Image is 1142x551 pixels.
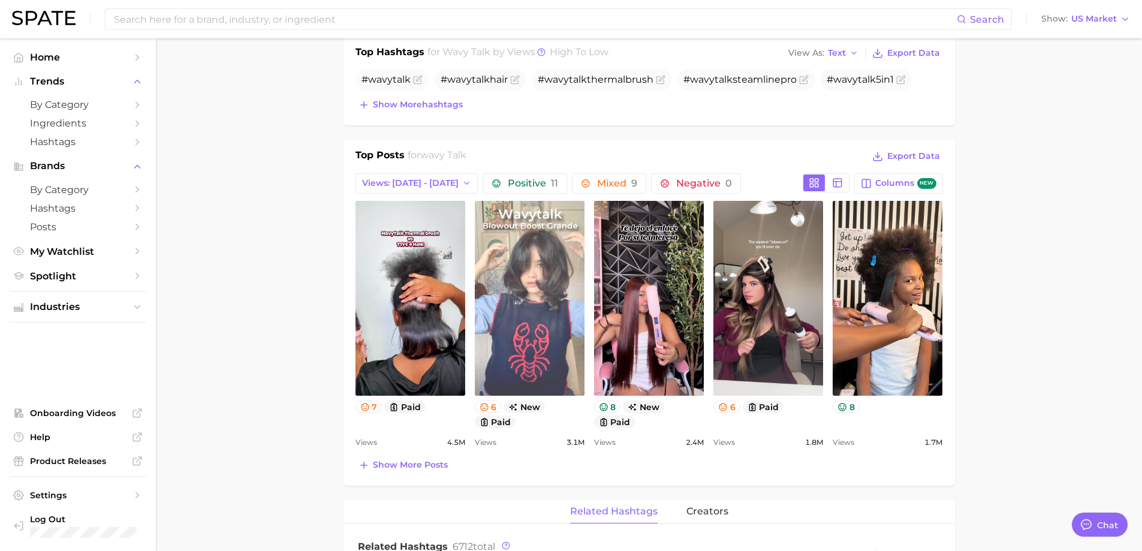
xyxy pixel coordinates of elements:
[113,9,957,29] input: Search here for a brand, industry, or ingredient
[30,52,126,63] span: Home
[373,100,463,110] span: Show more hashtags
[788,50,824,56] span: View As
[10,242,146,261] a: My Watchlist
[538,74,653,85] span: # thermalbrush
[10,218,146,236] a: Posts
[30,456,126,466] span: Product Releases
[420,149,466,161] span: wavy talk
[869,45,942,62] button: Export Data
[355,173,478,194] button: Views: [DATE] - [DATE]
[887,151,940,161] span: Export Data
[676,179,732,188] span: Negative
[631,177,637,189] span: 9
[743,401,784,413] button: paid
[447,74,472,85] span: wavy
[833,401,860,413] button: 8
[785,46,862,61] button: View AsText
[10,73,146,91] button: Trends
[508,179,558,188] span: Positive
[10,298,146,316] button: Industries
[10,199,146,218] a: Hashtags
[10,157,146,175] button: Brands
[30,203,126,214] span: Hashtags
[30,161,126,171] span: Brands
[475,415,516,428] button: paid
[805,435,823,450] span: 1.8m
[30,221,126,233] span: Posts
[10,267,146,285] a: Spotlight
[10,486,146,504] a: Settings
[828,50,846,56] span: Text
[355,45,424,62] h1: Top Hashtags
[30,118,126,129] span: Ingredients
[472,74,490,85] span: talk
[475,435,496,450] span: Views
[30,184,126,195] span: by Category
[551,177,558,189] span: 11
[569,74,587,85] span: talk
[1071,16,1117,22] span: US Market
[355,457,451,474] button: Show more posts
[427,45,608,62] h2: for by Views
[917,178,936,189] span: new
[361,74,411,85] span: #
[858,74,876,85] span: talk
[833,74,858,85] span: wavy
[597,179,637,188] span: Mixed
[30,136,126,147] span: Hashtags
[475,401,502,413] button: 6
[686,506,728,517] span: creators
[30,246,126,257] span: My Watchlist
[10,404,146,422] a: Onboarding Videos
[30,76,126,87] span: Trends
[10,180,146,199] a: by Category
[510,75,520,85] button: Flag as miscategorized or irrelevant
[413,75,423,85] button: Flag as miscategorized or irrelevant
[442,46,490,58] span: wavy talk
[875,178,936,189] span: Columns
[1041,16,1068,22] span: Show
[686,435,704,450] span: 2.4m
[713,435,735,450] span: Views
[30,302,126,312] span: Industries
[896,75,906,85] button: Flag as miscategorized or irrelevant
[355,401,382,413] button: 7
[355,148,405,166] h1: Top Posts
[10,452,146,470] a: Product Releases
[12,11,76,25] img: SPATE
[799,75,809,85] button: Flag as miscategorized or irrelevant
[30,270,126,282] span: Spotlight
[30,99,126,110] span: by Category
[570,506,658,517] span: related hashtags
[10,48,146,67] a: Home
[567,435,584,450] span: 3.1m
[725,177,732,189] span: 0
[384,401,426,413] button: paid
[447,435,465,450] span: 4.5m
[30,408,126,418] span: Onboarding Videos
[594,401,621,413] button: 8
[690,74,715,85] span: wavy
[355,97,466,113] button: Show morehashtags
[10,114,146,133] a: Ingredients
[441,74,508,85] span: # hair
[623,401,664,413] span: new
[373,460,448,470] span: Show more posts
[30,432,126,442] span: Help
[827,74,894,85] span: # 5in1
[30,490,126,501] span: Settings
[715,74,733,85] span: talk
[887,48,940,58] span: Export Data
[393,74,411,85] span: talk
[656,75,665,85] button: Flag as miscategorized or irrelevant
[924,435,942,450] span: 1.7m
[355,435,377,450] span: Views
[362,178,459,188] span: Views: [DATE] - [DATE]
[504,401,545,413] span: new
[10,95,146,114] a: by Category
[408,148,466,166] h2: for
[833,435,854,450] span: Views
[594,415,635,428] button: paid
[10,510,146,541] a: Log out. Currently logged in with e-mail pryan@sharkninja.com.
[368,74,393,85] span: wavy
